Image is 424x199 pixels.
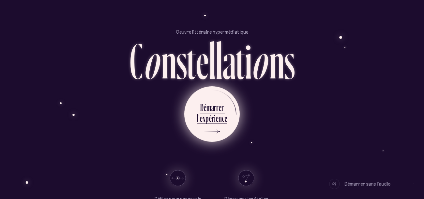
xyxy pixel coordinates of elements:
[212,112,214,124] div: r
[161,35,176,86] div: n
[222,35,236,86] div: a
[284,35,295,86] div: s
[129,35,143,86] div: C
[197,112,198,124] div: l
[211,101,214,114] div: a
[219,112,222,124] div: n
[216,101,219,114] div: r
[328,179,414,189] button: Démarrer sans l’audio
[216,35,222,86] div: l
[200,112,203,124] div: e
[204,101,206,114] div: é
[344,179,390,189] div: Démarrer sans l’audio
[206,101,211,114] div: m
[269,35,284,86] div: n
[205,112,209,124] div: p
[236,35,245,86] div: t
[224,112,227,124] div: e
[221,101,224,114] div: r
[245,35,252,86] div: i
[184,86,240,142] button: Démarrerl’expérience
[187,35,196,86] div: t
[203,112,205,124] div: x
[209,112,212,124] div: é
[214,112,216,124] div: i
[209,35,216,86] div: l
[198,112,200,124] div: ’
[222,112,224,124] div: c
[143,35,161,86] div: o
[219,101,221,114] div: e
[200,101,204,114] div: D
[176,29,248,35] p: Oeuvre littéraire hypermédiatique
[196,35,209,86] div: e
[251,35,269,86] div: o
[214,101,216,114] div: r
[176,35,187,86] div: s
[216,112,219,124] div: e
